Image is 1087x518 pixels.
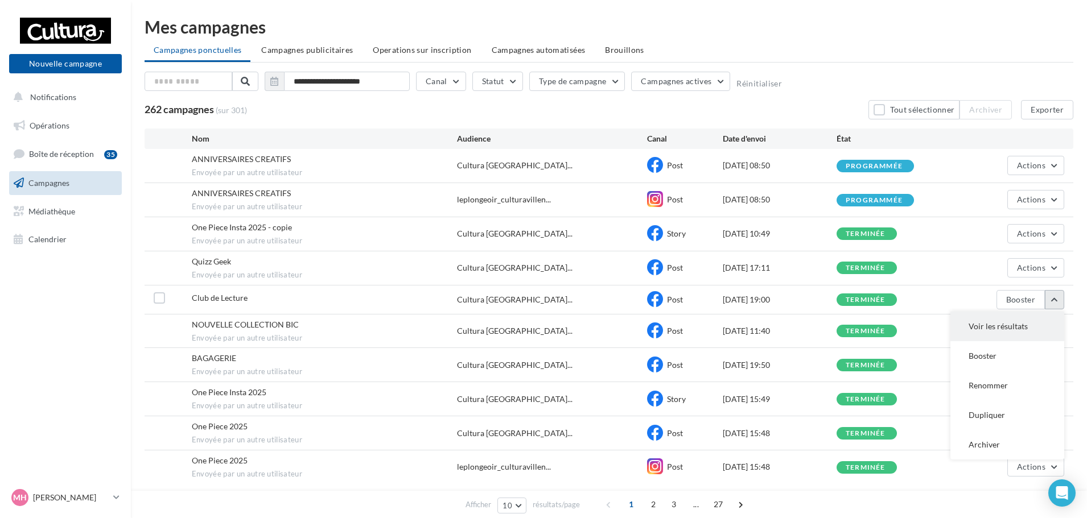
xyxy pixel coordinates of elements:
[29,149,94,159] span: Boîte de réception
[950,371,1064,400] button: Renommer
[1007,156,1064,175] button: Actions
[950,400,1064,430] button: Dupliquer
[723,228,837,239] div: [DATE] 10:49
[665,495,683,513] span: 3
[868,100,960,119] button: Tout sélectionner
[723,160,837,171] div: [DATE] 08:50
[192,202,458,212] span: Envoyée par un autre utilisateur
[192,469,458,479] span: Envoyée par un autre utilisateur
[9,54,122,73] button: Nouvelle campagne
[7,85,120,109] button: Notifications
[846,396,886,403] div: terminée
[846,264,886,272] div: terminée
[846,328,886,335] div: terminée
[457,228,573,239] span: Cultura [GEOGRAPHIC_DATA]...
[192,154,291,164] span: ANNIVERSAIRES CREATIFS
[192,435,458,445] span: Envoyée par un autre utilisateur
[641,76,711,86] span: Campagnes actives
[723,294,837,305] div: [DATE] 19:00
[1048,479,1076,507] div: Open Intercom Messenger
[192,256,231,266] span: Quizz Geek
[667,360,683,370] span: Post
[145,103,214,115] span: 262 campagnes
[723,428,837,439] div: [DATE] 15:48
[1017,462,1045,471] span: Actions
[192,333,458,343] span: Envoyée par un autre utilisateur
[1017,194,1045,204] span: Actions
[950,341,1064,371] button: Booster
[723,461,837,473] div: [DATE] 15:48
[145,18,1073,35] div: Mes campagnes
[1007,258,1064,277] button: Actions
[192,387,266,397] span: One Piece Insta 2025
[997,290,1045,309] button: Booster
[30,121,69,130] span: Opérations
[373,45,471,55] span: Operations sur inscription
[723,359,837,371] div: [DATE] 19:50
[7,171,124,195] a: Campagnes
[216,105,247,116] span: (sur 301)
[192,293,248,302] span: Club de Lecture
[846,163,903,170] div: programmée
[647,133,723,144] div: Canal
[7,227,124,251] a: Calendrier
[667,194,683,204] span: Post
[192,320,299,329] span: NOUVELLE COLLECTION BIC
[1007,190,1064,209] button: Actions
[950,312,1064,341] button: Voir les résultats
[1021,100,1073,119] button: Exporter
[192,168,458,178] span: Envoyée par un autre utilisateur
[723,393,837,405] div: [DATE] 15:49
[192,455,248,465] span: One Piece 2025
[709,495,728,513] span: 27
[667,326,683,335] span: Post
[7,200,124,223] a: Médiathèque
[687,495,705,513] span: ...
[192,401,458,411] span: Envoyée par un autre utilisateur
[472,72,523,91] button: Statut
[457,428,573,439] span: Cultura [GEOGRAPHIC_DATA]...
[846,296,886,304] div: terminée
[30,92,76,102] span: Notifications
[846,464,886,471] div: terminée
[846,230,886,238] div: terminée
[457,461,551,473] span: leplongeoir_culturavillen...
[457,294,573,305] span: Cultura [GEOGRAPHIC_DATA]...
[192,270,458,280] span: Envoyée par un autre utilisateur
[457,325,573,337] span: Cultura [GEOGRAPHIC_DATA]...
[667,295,683,304] span: Post
[667,394,686,404] span: Story
[28,178,69,188] span: Campagnes
[1007,224,1064,243] button: Actions
[605,45,644,55] span: Brouillons
[631,72,730,91] button: Campagnes actives
[492,45,586,55] span: Campagnes automatisées
[960,100,1012,119] button: Archiver
[466,499,491,510] span: Afficher
[457,262,573,273] span: Cultura [GEOGRAPHIC_DATA]...
[28,234,67,244] span: Calendrier
[723,133,837,144] div: Date d'envoi
[846,197,903,204] div: programmée
[33,492,109,503] p: [PERSON_NAME]
[1007,457,1064,476] button: Actions
[497,498,526,513] button: 10
[837,133,950,144] div: État
[457,359,573,371] span: Cultura [GEOGRAPHIC_DATA]...
[622,495,640,513] span: 1
[667,160,683,170] span: Post
[457,393,573,405] span: Cultura [GEOGRAPHIC_DATA]...
[457,194,551,205] span: leplongeoir_culturavillen...
[846,362,886,369] div: terminée
[192,367,458,377] span: Envoyée par un autre utilisateur
[192,236,458,246] span: Envoyée par un autre utilisateur
[7,114,124,138] a: Opérations
[723,262,837,273] div: [DATE] 17:11
[644,495,662,513] span: 2
[1017,229,1045,238] span: Actions
[950,430,1064,459] button: Archiver
[503,501,512,510] span: 10
[667,428,683,438] span: Post
[28,206,75,216] span: Médiathèque
[104,150,117,159] div: 35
